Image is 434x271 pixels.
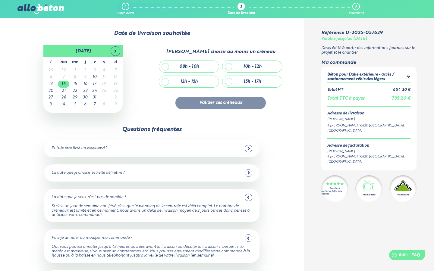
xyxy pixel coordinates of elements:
[108,57,123,67] th: d
[327,144,411,148] div: Adresse de facturation
[329,187,340,190] div: Excellent
[166,49,275,55] div: [PERSON_NAME] choisir au moins un créneau
[80,88,90,95] td: 23
[108,81,123,88] td: 19
[244,79,261,84] div: 15h - 17h
[108,94,123,101] td: 2
[69,67,80,74] td: 1
[69,88,80,95] td: 22
[80,67,90,74] td: 2
[43,74,58,81] td: 6
[108,88,123,95] td: 26
[58,67,69,74] td: 30
[80,101,90,108] td: 6
[321,46,417,55] p: Devis édité à partir des informations fournies sur le projet et le chantier
[228,11,255,15] div: Date de livraison
[355,5,357,9] div: 3
[80,57,90,67] th: j
[90,74,99,81] td: 10
[228,3,255,15] a: 2 Date de livraison
[99,88,108,95] td: 25
[321,30,382,36] div: Référence D-2025-057629
[80,74,90,81] td: 9
[43,67,58,74] td: 29
[99,74,108,81] td: 11
[99,57,108,67] th: s
[327,73,407,81] div: Béton pour Dalle extérieure - accès / stationnement véhicules légers
[349,3,364,15] a: 3 Paiement
[327,117,411,122] div: [PERSON_NAME]
[58,88,69,95] td: 21
[52,236,132,240] div: Puis-je annuler ou modifier ma commande ?
[58,101,69,108] td: 4
[43,101,58,108] td: 3
[69,57,80,67] th: me
[117,11,134,15] div: Votre devis
[69,94,80,101] td: 29
[90,81,99,88] td: 17
[243,64,262,69] div: 10h - 12h
[52,195,126,200] div: La date que je veux n'est pas disponible ?
[180,79,198,84] div: 13h - 15h
[327,96,365,101] div: Total TTC à payer
[90,57,99,67] th: v
[327,149,411,154] div: [PERSON_NAME]
[17,30,287,37] div: Date de livraison souhaitée
[58,74,69,81] td: 7
[69,101,80,108] td: 5
[393,88,410,92] div: 654,30 €
[52,171,125,175] div: La date que je choisis est-elle définitive ?
[58,81,69,88] td: 14
[90,94,99,101] td: 31
[99,67,108,74] td: 4
[108,101,123,108] td: 9
[108,67,123,74] td: 5
[99,101,108,108] td: 8
[43,94,58,101] td: 27
[124,5,126,9] div: 1
[327,123,411,133] div: 4 [PERSON_NAME], 95120 [GEOGRAPHIC_DATA], [GEOGRAPHIC_DATA]
[327,111,411,116] div: Adresse de livraison
[43,88,58,95] td: 20
[90,88,99,95] td: 24
[321,190,348,195] div: 4.7/5 sur 2300 avis clients
[108,74,123,81] td: 12
[122,126,182,133] div: Questions fréquentes
[117,3,134,15] a: 1 Votre devis
[99,94,108,101] td: 1
[321,37,367,41] div: Valable jusqu'au [DATE]
[179,64,199,69] div: 08h - 10h
[392,96,410,101] span: 785,20 €
[380,248,427,264] iframe: Help widget launcher
[17,4,64,14] img: allobéton
[43,81,58,88] td: 13
[363,193,375,197] div: Vu à la télé
[69,74,80,81] td: 8
[58,45,108,57] th: [DATE]
[43,57,58,67] th: l
[240,5,242,9] div: 2
[58,57,69,67] th: ma
[321,60,417,65] div: Ma commande
[58,94,69,101] td: 28
[99,81,108,88] td: 18
[52,146,107,151] div: Puis-je être livré un week-end ?
[80,94,90,101] td: 30
[327,154,411,164] div: 4 [PERSON_NAME], 95120 [GEOGRAPHIC_DATA], [GEOGRAPHIC_DATA]
[175,97,266,109] button: Valider ces créneaux
[327,73,411,83] summary: Béton pour Dalle extérieure - accès / stationnement véhicules légers
[327,88,343,92] div: Total HT
[90,101,99,108] td: 7
[69,81,80,88] td: 15
[349,11,364,15] div: Paiement
[90,67,99,74] td: 3
[52,204,252,217] div: Si c'est un jour de semaine non férié, c'est que le planning de la centrale est déjà complet. Le ...
[52,245,252,258] div: Oui, vous pouvez annuler jusqu'à 48 heures ouvrées avant la livraison ou décaler la livraison si ...
[80,81,90,88] td: 16
[397,193,409,197] div: Partenaire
